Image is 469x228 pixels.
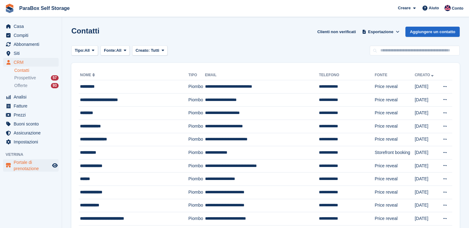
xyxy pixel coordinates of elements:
span: Compiti [14,31,51,40]
div: 93 [51,83,59,88]
td: Price reveal [375,212,415,226]
a: menu [3,120,59,128]
td: [DATE] [415,212,438,226]
span: Impostazioni [14,138,51,146]
td: Price reveal [375,199,415,212]
span: Esportazione [368,29,394,35]
th: Telefono [319,70,375,80]
td: Price reveal [375,107,415,120]
td: Price reveal [375,173,415,186]
td: [DATE] [415,107,438,120]
button: Creato: Tutti [132,46,167,56]
span: Fonte: [104,47,116,54]
span: Casa [14,22,51,31]
span: Vetrina [6,151,62,158]
a: menu [3,138,59,146]
span: Aiuto [429,5,439,11]
span: Creato: [136,48,150,53]
a: menu [3,22,59,31]
button: Fonte: All [100,46,130,56]
td: Price reveal [375,120,415,133]
span: Conto [452,5,463,11]
td: Piombo [188,133,205,146]
span: Tipo: [75,47,85,54]
span: Fatture [14,102,51,110]
th: Fonte [375,70,415,80]
a: Contatti [14,68,59,73]
div: 57 [51,75,59,81]
a: menu [3,58,59,67]
td: [DATE] [415,159,438,173]
td: Piombo [188,173,205,186]
a: ParaBox Self Storage [17,3,72,13]
span: Portale di prenotazione [14,159,51,172]
a: menu [3,111,59,119]
a: menu [3,159,59,172]
th: Tipo [188,70,205,80]
a: menu [3,49,59,58]
a: Nome [80,73,96,77]
td: Price reveal [375,93,415,107]
span: All [116,47,122,54]
td: Piombo [188,212,205,226]
td: [DATE] [415,133,438,146]
td: Storefront booking [375,146,415,160]
td: [DATE] [415,173,438,186]
a: menu [3,93,59,101]
span: CRM [14,58,51,67]
td: [DATE] [415,93,438,107]
a: Aggiungere un contatto [405,27,460,37]
span: Buoni sconto [14,120,51,128]
span: Tutti [151,48,159,53]
a: Prospettive 57 [14,75,59,81]
img: stora-icon-8386f47178a22dfd0bd8f6a31ec36ba5ce8667c1dd55bd0f319d3a0aa187defe.svg [5,4,14,13]
td: Piombo [188,120,205,133]
td: [DATE] [415,186,438,199]
td: [DATE] [415,199,438,212]
span: Analisi [14,93,51,101]
a: menu [3,31,59,40]
td: Piombo [188,93,205,107]
span: Offerte [14,83,28,89]
span: Assicurazione [14,129,51,137]
a: menu [3,40,59,49]
a: menu [3,129,59,137]
a: Anteprima del negozio [51,162,59,169]
h1: Contatti [71,27,100,35]
span: All [85,47,90,54]
span: Abbonamenti [14,40,51,49]
td: Piombo [188,80,205,94]
td: [DATE] [415,146,438,160]
span: Creare [398,5,411,11]
td: Piombo [188,107,205,120]
td: Piombo [188,199,205,212]
td: Piombo [188,159,205,173]
th: Email [205,70,319,80]
span: Siti [14,49,51,58]
a: Creato [415,73,435,77]
td: Price reveal [375,133,415,146]
td: Price reveal [375,186,415,199]
td: Price reveal [375,80,415,94]
a: menu [3,102,59,110]
a: Clienti non verificati [315,27,358,37]
td: Piombo [188,186,205,199]
button: Tipo: All [71,46,98,56]
td: Piombo [188,146,205,160]
td: [DATE] [415,120,438,133]
span: Prezzi [14,111,51,119]
img: Andrea [444,5,451,11]
td: Price reveal [375,159,415,173]
span: Prospettive [14,75,36,81]
button: Esportazione [361,27,400,37]
a: Offerte 93 [14,82,59,89]
td: [DATE] [415,80,438,94]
